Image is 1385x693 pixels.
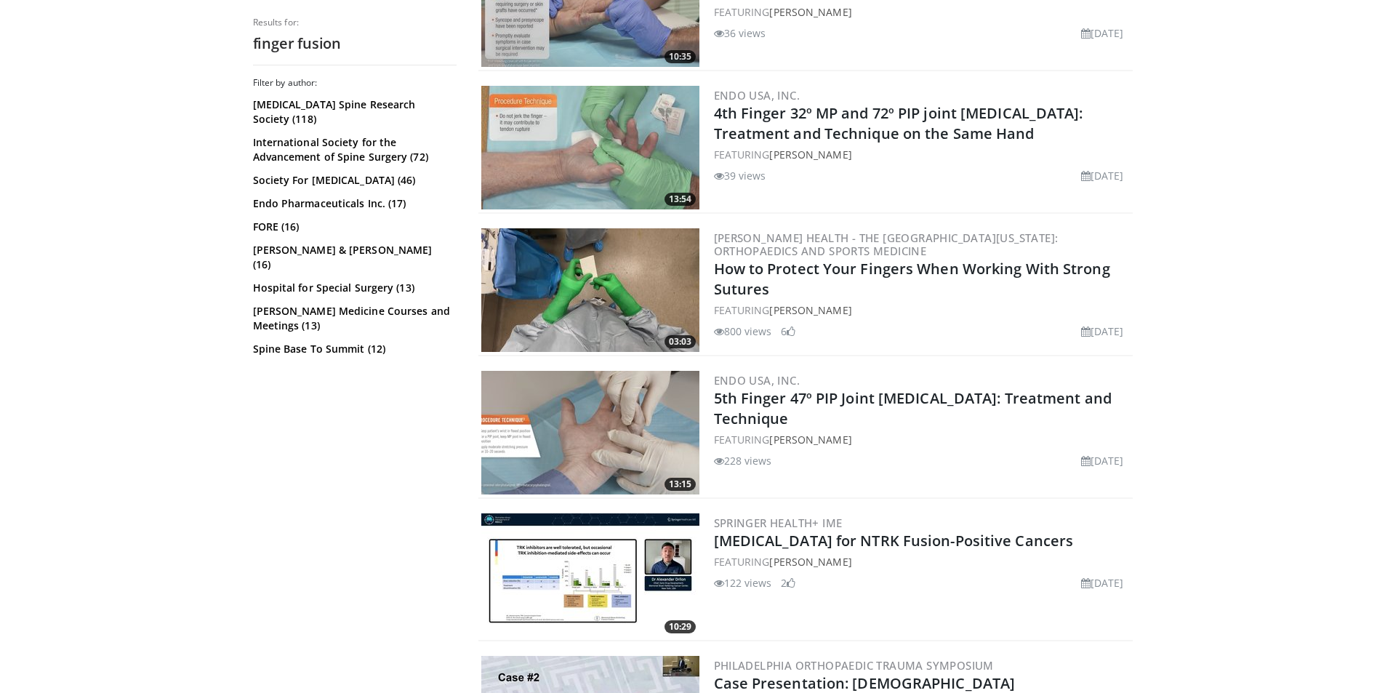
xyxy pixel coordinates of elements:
[1081,324,1124,339] li: [DATE]
[714,103,1083,143] a: 4th Finger 32º MP and 72º PIP joint [MEDICAL_DATA]: Treatment and Technique on the Same Hand
[769,555,851,569] a: [PERSON_NAME]
[253,97,453,127] a: [MEDICAL_DATA] Spine Research Society (118)
[714,453,772,468] li: 228 views
[769,303,851,317] a: [PERSON_NAME]
[665,193,696,206] span: 13:54
[1081,168,1124,183] li: [DATE]
[481,371,699,494] a: 13:15
[481,513,699,637] a: 10:29
[253,17,457,28] p: Results for:
[714,575,772,590] li: 122 views
[769,148,851,161] a: [PERSON_NAME]
[481,86,699,209] img: df76da42-88e9-456c-9474-e630a7cc5d98.300x170_q85_crop-smart_upscale.jpg
[714,4,1130,20] div: FEATURING
[714,259,1110,299] a: How to Protect Your Fingers When Working With Strong Sutures
[714,88,800,103] a: Endo USA, Inc.
[714,554,1130,569] div: FEATURING
[714,25,766,41] li: 36 views
[481,371,699,494] img: 86319f2e-cbdd-4f8d-b465-ea5507697fdb.300x170_q85_crop-smart_upscale.jpg
[714,516,843,530] a: Springer Health+ IME
[665,335,696,348] span: 03:03
[253,135,453,164] a: International Society for the Advancement of Spine Surgery (72)
[253,342,453,356] a: Spine Base To Summit (12)
[665,620,696,633] span: 10:29
[714,303,1130,318] div: FEATURING
[714,168,766,183] li: 39 views
[781,575,795,590] li: 2
[253,34,457,53] h2: finger fusion
[665,478,696,491] span: 13:15
[714,147,1130,162] div: FEATURING
[253,304,453,333] a: [PERSON_NAME] Medicine Courses and Meetings (13)
[253,243,453,272] a: [PERSON_NAME] & [PERSON_NAME] (16)
[769,5,851,19] a: [PERSON_NAME]
[714,432,1130,447] div: FEATURING
[481,513,699,637] img: f7488b4b-b1f8-4daa-b1cc-c50f511247c6.300x170_q85_crop-smart_upscale.jpg
[714,658,994,673] a: Philadelphia Orthopaedic Trauma Symposium
[481,228,699,352] a: 03:03
[714,373,800,388] a: Endo USA, Inc.
[781,324,795,339] li: 6
[665,50,696,63] span: 10:35
[1081,453,1124,468] li: [DATE]
[714,324,772,339] li: 800 views
[714,531,1074,550] a: [MEDICAL_DATA] for NTRK Fusion-Positive Cancers
[714,231,1059,258] a: [PERSON_NAME] Health - The [GEOGRAPHIC_DATA][US_STATE]: Orthopaedics and Sports Medicine
[769,433,851,446] a: [PERSON_NAME]
[253,220,453,234] a: FORE (16)
[253,77,457,89] h3: Filter by author:
[253,281,453,295] a: Hospital for Special Surgery (13)
[253,173,453,188] a: Society For [MEDICAL_DATA] (46)
[481,86,699,209] a: 13:54
[1081,575,1124,590] li: [DATE]
[714,388,1112,428] a: 5th Finger 47º PIP Joint [MEDICAL_DATA]: Treatment and Technique
[481,228,699,352] img: fd43f1cd-7d40-487d-bb6e-8266c5be895c.300x170_q85_crop-smart_upscale.jpg
[1081,25,1124,41] li: [DATE]
[253,196,453,211] a: Endo Pharmaceuticals Inc. (17)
